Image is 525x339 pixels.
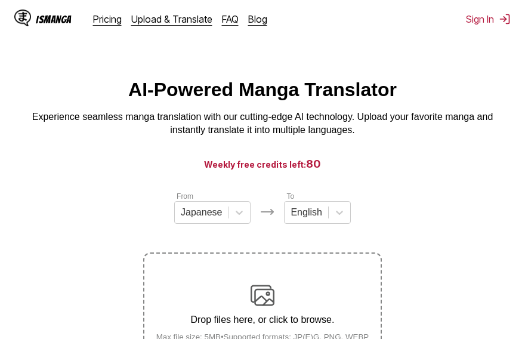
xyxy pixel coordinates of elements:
img: Sign out [499,13,511,25]
a: Upload & Translate [131,13,212,25]
span: 80 [306,158,321,170]
label: From [177,192,193,201]
p: Drop files here, or click to browse. [147,315,379,325]
button: Sign In [466,13,511,25]
a: Pricing [93,13,122,25]
a: Blog [248,13,267,25]
a: IsManga LogoIsManga [14,10,93,29]
h3: Weekly free credits left: [29,156,496,171]
a: FAQ [222,13,239,25]
div: IsManga [36,14,72,25]
img: Languages icon [260,205,274,219]
p: Experience seamless manga translation with our cutting-edge AI technology. Upload your favorite m... [24,110,501,137]
label: To [286,192,294,201]
h1: AI-Powered Manga Translator [128,79,397,101]
img: IsManga Logo [14,10,31,26]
